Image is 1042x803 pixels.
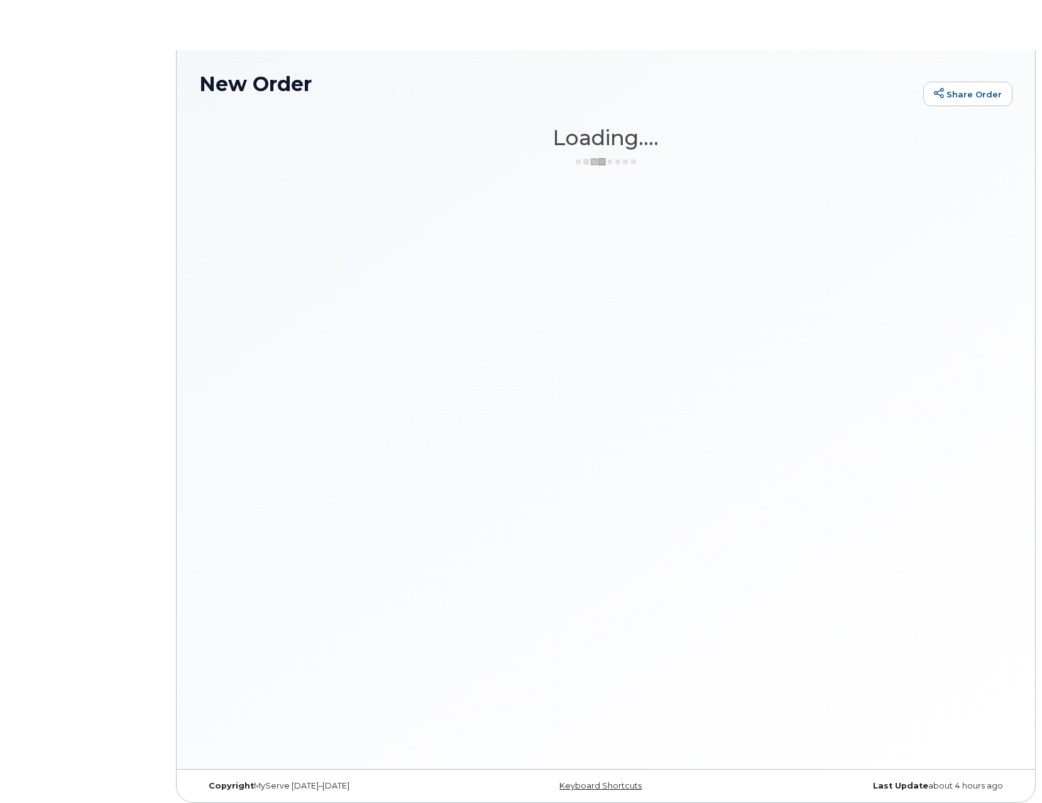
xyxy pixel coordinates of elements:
[209,781,254,790] strong: Copyright
[199,126,1012,149] h1: Loading....
[574,157,637,167] img: ajax-loader-3a6953c30dc77f0bf724df975f13086db4f4c1262e45940f03d1251963f1bf2e.gif
[199,781,470,791] div: MyServe [DATE]–[DATE]
[923,82,1012,107] a: Share Order
[559,781,642,790] a: Keyboard Shortcuts
[199,73,917,95] h1: New Order
[742,781,1012,791] div: about 4 hours ago
[873,781,928,790] strong: Last Update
